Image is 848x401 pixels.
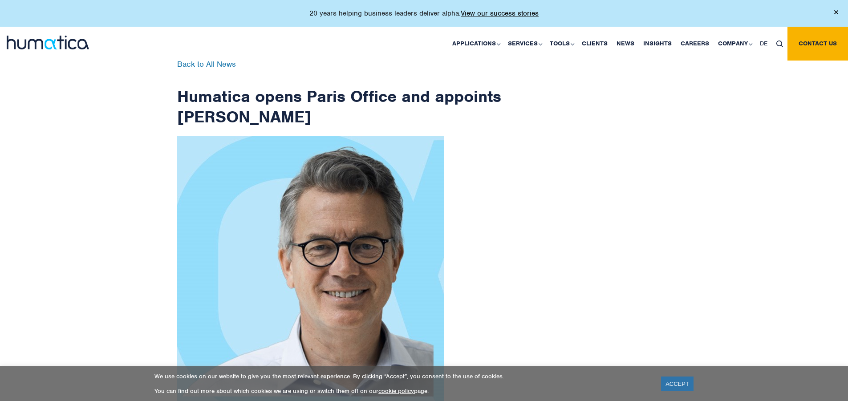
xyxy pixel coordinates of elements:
a: ACCEPT [661,377,694,391]
a: Tools [545,27,577,61]
p: 20 years helping business leaders deliver alpha. [309,9,539,18]
a: Careers [676,27,714,61]
a: Company [714,27,755,61]
a: DE [755,27,772,61]
a: Contact us [787,27,848,61]
a: Applications [448,27,503,61]
p: We use cookies on our website to give you the most relevant experience. By clicking “Accept”, you... [154,373,650,380]
p: You can find out more about which cookies we are using or switch them off on our page. [154,387,650,395]
a: cookie policy [378,387,414,395]
a: Insights [639,27,676,61]
a: Back to All News [177,59,236,69]
img: logo [7,36,89,49]
img: search_icon [776,41,783,47]
h1: Humatica opens Paris Office and appoints [PERSON_NAME] [177,61,502,127]
span: DE [760,40,767,47]
a: View our success stories [461,9,539,18]
a: News [612,27,639,61]
a: Clients [577,27,612,61]
a: Services [503,27,545,61]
